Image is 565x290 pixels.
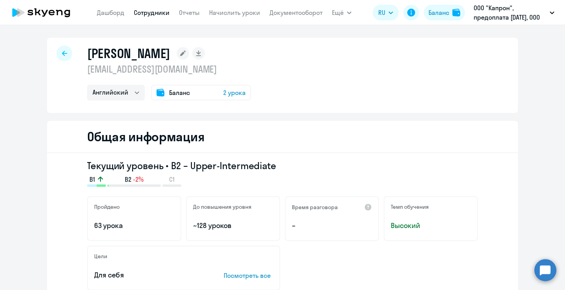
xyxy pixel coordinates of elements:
a: Документооборот [270,9,323,16]
p: ООО "Капрон", предоплата [DATE], ООО "КАПРОН" [474,3,547,22]
button: Ещё [332,5,352,20]
p: Для себя [94,270,199,280]
h5: Темп обучения [391,203,429,210]
button: RU [373,5,399,20]
p: [EMAIL_ADDRESS][DOMAIN_NAME] [87,63,251,75]
h5: Пройдено [94,203,120,210]
img: balance [452,9,460,16]
span: -2% [133,175,144,184]
span: B1 [89,175,95,184]
h5: Время разговора [292,204,338,211]
span: Ещё [332,8,344,17]
h5: До повышения уровня [193,203,252,210]
p: ~128 уроков [193,221,273,231]
span: 2 урока [223,88,246,97]
p: 63 урока [94,221,174,231]
span: C1 [169,175,175,184]
h2: Общая информация [87,129,204,144]
div: Баланс [428,8,449,17]
button: Балансbalance [424,5,465,20]
span: Высокий [391,221,471,231]
a: Отчеты [179,9,200,16]
a: Начислить уроки [209,9,260,16]
span: Баланс [169,88,190,97]
button: ООО "Капрон", предоплата [DATE], ООО "КАПРОН" [470,3,558,22]
p: Посмотреть все [224,271,273,280]
a: Сотрудники [134,9,169,16]
span: RU [378,8,385,17]
h1: [PERSON_NAME] [87,46,170,61]
h3: Текущий уровень • B2 – Upper-Intermediate [87,159,478,172]
h5: Цели [94,253,107,260]
span: B2 [125,175,131,184]
a: Дашборд [97,9,124,16]
p: – [292,221,372,231]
